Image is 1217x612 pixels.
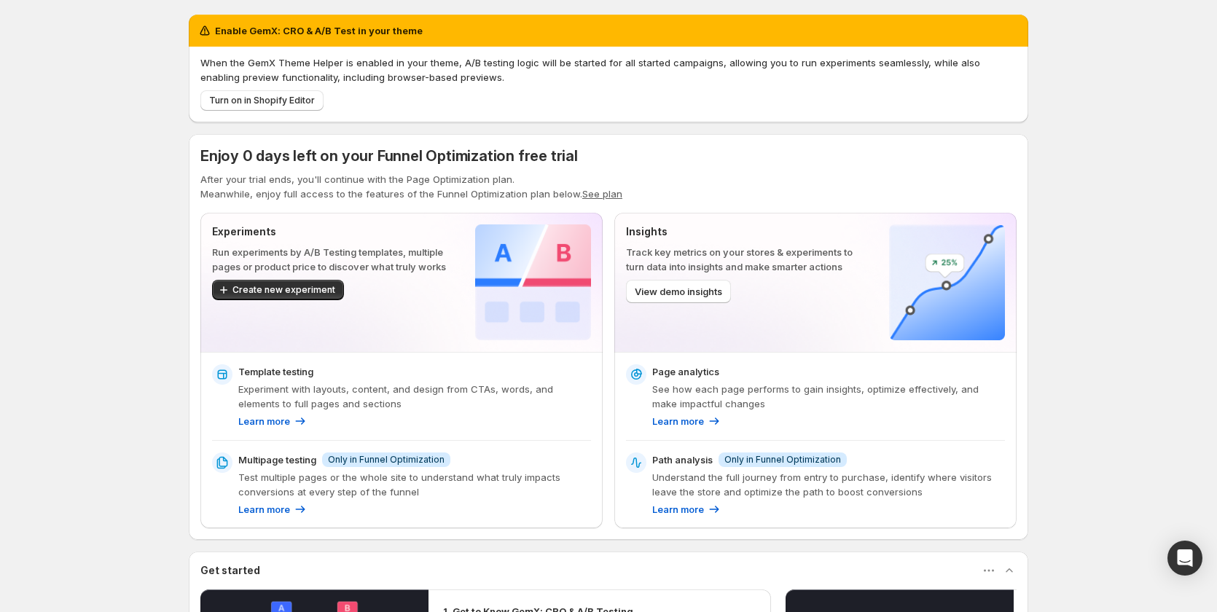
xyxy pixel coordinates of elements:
span: Turn on in Shopify Editor [209,95,315,106]
button: View demo insights [626,280,731,303]
p: Experiment with layouts, content, and design from CTAs, words, and elements to full pages and sec... [238,382,591,411]
p: Learn more [238,414,290,428]
button: Create new experiment [212,280,344,300]
a: Learn more [238,502,308,517]
button: See plan [582,188,622,200]
span: Only in Funnel Optimization [724,454,841,466]
p: Test multiple pages or the whole site to understand what truly impacts conversions at every step ... [238,470,591,499]
p: Meanwhile, enjoy full access to the features of the Funnel Optimization plan below. [200,187,1017,201]
p: Insights [626,224,866,239]
img: Insights [889,224,1005,340]
a: Learn more [652,414,721,428]
h3: Get started [200,563,260,578]
p: Learn more [238,502,290,517]
p: Experiments [212,224,452,239]
div: Open Intercom Messenger [1167,541,1202,576]
p: Track key metrics on your stores & experiments to turn data into insights and make smarter actions [626,245,866,274]
span: Create new experiment [232,284,335,296]
span: Only in Funnel Optimization [328,454,445,466]
p: Page analytics [652,364,719,379]
span: View demo insights [635,284,722,299]
img: Experiments [475,224,591,340]
h2: Enable GemX: CRO & A/B Test in your theme [215,23,423,38]
button: Turn on in Shopify Editor [200,90,324,111]
span: Enjoy 0 days left on your Funnel Optimization free trial [200,147,578,165]
p: Multipage testing [238,452,316,467]
p: When the GemX Theme Helper is enabled in your theme, A/B testing logic will be started for all st... [200,55,1017,85]
p: Run experiments by A/B Testing templates, multiple pages or product price to discover what truly ... [212,245,452,274]
p: Template testing [238,364,313,379]
a: Learn more [238,414,308,428]
p: After your trial ends, you'll continue with the Page Optimization plan. [200,172,1017,187]
p: Learn more [652,414,704,428]
p: Understand the full journey from entry to purchase, identify where visitors leave the store and o... [652,470,1005,499]
p: Learn more [652,502,704,517]
p: Path analysis [652,452,713,467]
a: Learn more [652,502,721,517]
p: See how each page performs to gain insights, optimize effectively, and make impactful changes [652,382,1005,411]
